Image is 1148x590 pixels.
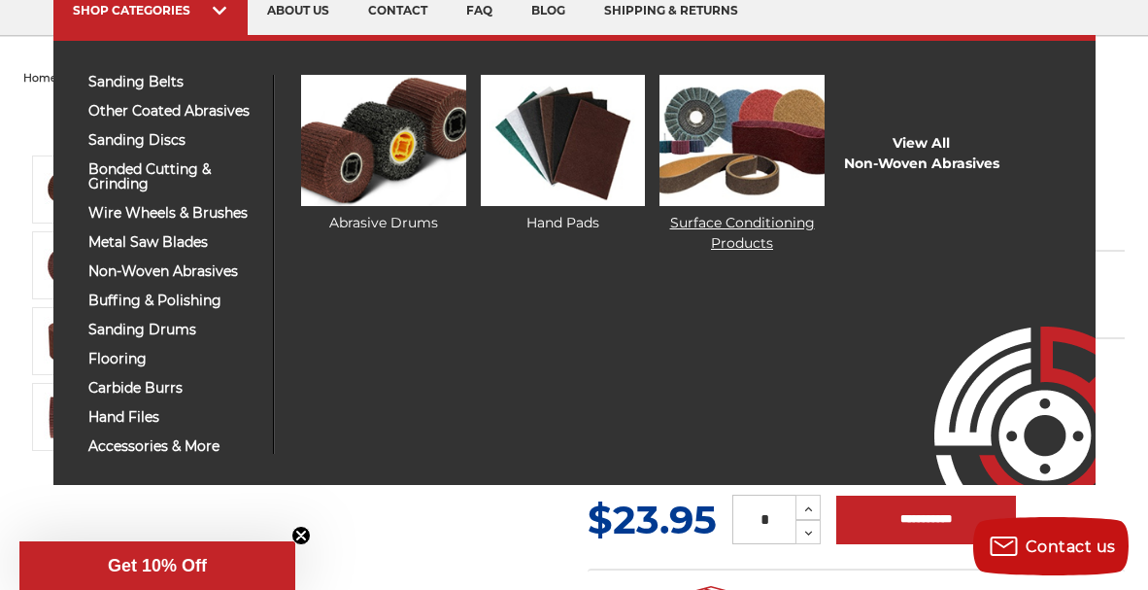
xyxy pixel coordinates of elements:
span: sanding discs [88,133,258,148]
img: 4.5" x 4" Surface Conditioning Finishing Drum - 3/4 Inch Quad Key Arbor [44,241,92,290]
button: Next [47,455,93,497]
span: bonded cutting & grinding [88,162,258,191]
span: $23.95 [588,496,717,543]
div: SHOP CATEGORIES [73,3,228,17]
div: Get 10% OffClose teaser [19,541,295,590]
img: Hand Pads [481,75,645,206]
span: sanding drums [88,323,258,337]
img: Abrasive Drums [301,75,465,206]
img: Empire Abrasives Logo Image [899,269,1096,485]
a: Hand Pads [481,75,645,233]
span: wire wheels & brushes [88,206,258,221]
img: Surface Conditioning Products [659,75,824,206]
button: Contact us [973,517,1129,575]
a: Surface Conditioning Products [659,75,824,254]
span: buffing & polishing [88,294,258,308]
span: non-woven abrasives [88,264,258,279]
img: Non Woven Finishing Sanding Drum [44,317,92,365]
span: sanding belts [88,75,258,89]
button: Previous [47,114,93,156]
a: home [23,71,57,85]
a: Abrasive Drums [301,75,465,233]
img: 4.5 Inch Surface Conditioning Finishing Drum [44,165,92,214]
span: other coated abrasives [88,104,258,119]
span: hand files [88,410,258,425]
span: accessories & more [88,439,258,454]
span: carbide burrs [88,381,258,396]
button: Close teaser [291,526,311,545]
img: 4.5” x 4” Surface Conditioning Finishing Drum [44,393,92,441]
span: flooring [88,352,258,366]
a: View AllNon-woven Abrasives [844,133,999,174]
span: Get 10% Off [108,556,207,575]
span: metal saw blades [88,235,258,250]
span: Contact us [1026,538,1116,556]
